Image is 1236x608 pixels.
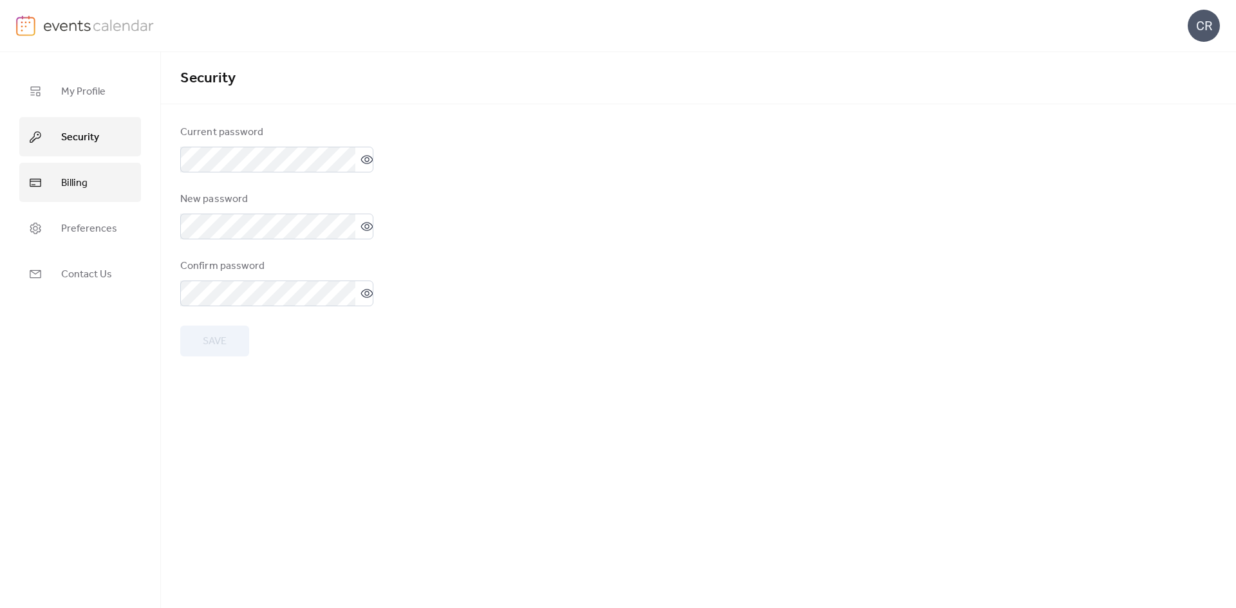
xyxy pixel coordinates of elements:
span: Contact Us [61,264,112,284]
span: Security [61,127,99,147]
div: Current password [180,125,371,140]
a: My Profile [19,71,141,111]
img: logo [16,15,35,36]
span: My Profile [61,82,106,102]
span: Billing [61,173,88,193]
div: Confirm password [180,259,371,274]
span: Security [180,64,236,93]
a: Contact Us [19,254,141,293]
a: Security [19,117,141,156]
div: New password [180,192,371,207]
a: Preferences [19,208,141,248]
span: Preferences [61,219,117,239]
a: Billing [19,163,141,202]
div: CR [1188,10,1220,42]
img: logo-type [43,15,154,35]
